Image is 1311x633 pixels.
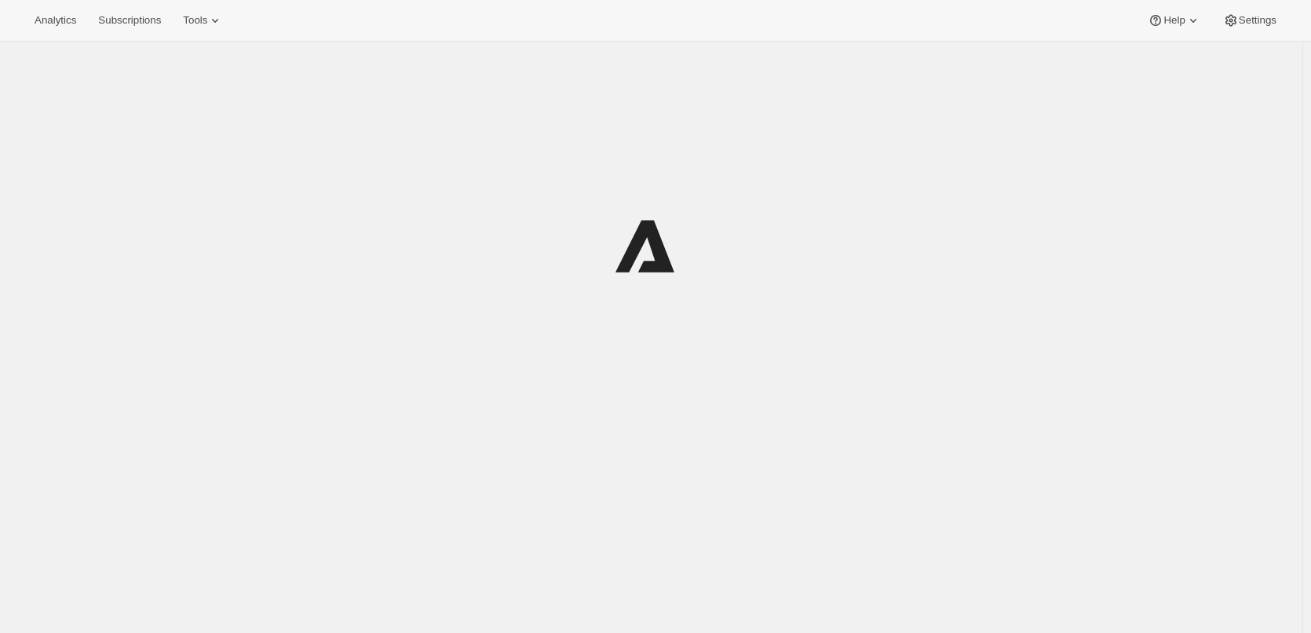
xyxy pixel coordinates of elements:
[98,14,161,27] span: Subscriptions
[1163,14,1185,27] span: Help
[25,9,86,31] button: Analytics
[1138,9,1210,31] button: Help
[35,14,76,27] span: Analytics
[89,9,170,31] button: Subscriptions
[1214,9,1286,31] button: Settings
[183,14,207,27] span: Tools
[1239,14,1276,27] span: Settings
[173,9,232,31] button: Tools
